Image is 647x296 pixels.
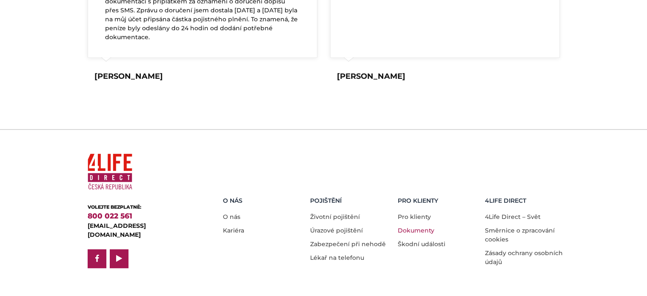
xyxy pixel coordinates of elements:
[223,227,244,234] a: Kariéra
[485,227,555,243] a: Směrnice o zpracování cookies
[310,227,363,234] a: Úrazové pojištění
[310,240,386,248] a: Zabezpečení při nehodě
[398,227,434,234] a: Dokumenty
[398,213,431,221] a: Pro klienty
[485,213,541,221] a: 4Life Direct – Svět
[398,240,445,248] a: Škodní události
[310,254,364,262] a: Lékař na telefonu
[88,204,196,211] div: VOLEJTE BEZPLATNĚ:
[88,150,132,193] img: 4Life Direct Česká republika logo
[310,213,360,221] a: Životní pojištění
[88,212,132,220] a: 800 022 561
[485,197,566,204] h5: 4LIFE DIRECT
[94,71,163,82] div: [PERSON_NAME]
[485,249,563,266] a: Zásady ochrany osobních údajů
[310,197,391,204] h5: Pojištění
[223,213,240,221] a: O nás
[398,197,479,204] h5: Pro Klienty
[223,197,304,204] h5: O nás
[337,71,405,82] div: [PERSON_NAME]
[88,222,146,239] a: [EMAIL_ADDRESS][DOMAIN_NAME]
